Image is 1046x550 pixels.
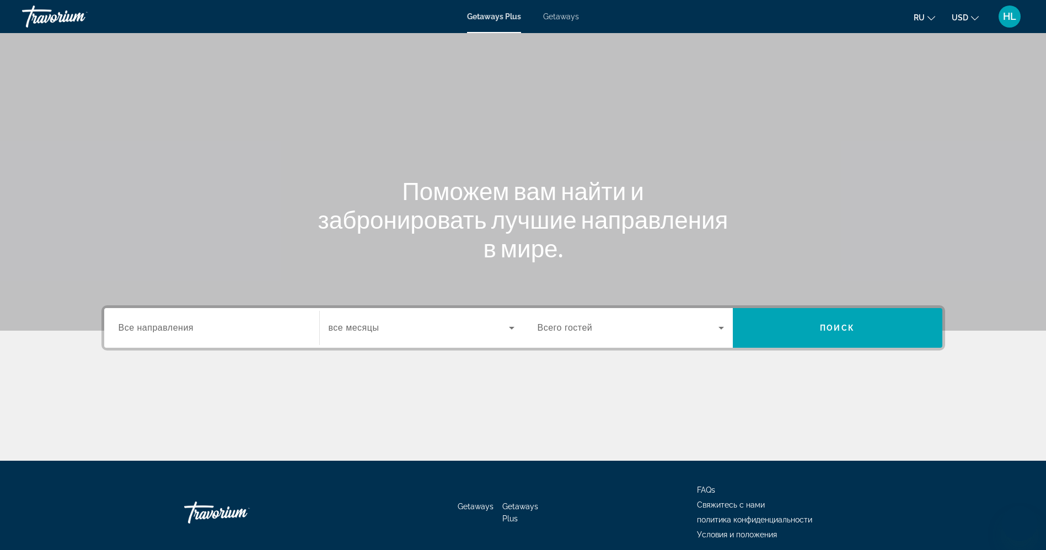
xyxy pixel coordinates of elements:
[733,308,942,348] button: Search
[184,496,294,529] a: Go Home
[1003,11,1016,22] span: HL
[22,2,132,31] a: Travorium
[952,9,979,25] button: Change currency
[995,5,1024,28] button: User Menu
[697,530,777,539] a: Условия и положения
[820,323,855,332] span: Поиск
[697,515,812,524] a: политика конфиденциальности
[458,502,494,511] a: Getaways
[1002,506,1037,541] iframe: Кнопка для запуску вікна повідомлень
[538,323,593,332] span: Всего гостей
[502,502,538,523] a: Getaways Plus
[467,12,521,21] a: Getaways Plus
[952,13,968,22] span: USD
[119,322,305,335] input: Select destination
[543,12,579,21] a: Getaways
[317,176,730,262] h1: Поможем вам найти и забронировать лучшие направления в мире.
[914,13,925,22] span: ru
[329,323,379,332] span: все месяцы
[697,500,765,509] a: Свяжитесь с нами
[697,486,715,494] a: FAQs
[119,323,194,332] span: Все направления
[104,308,942,348] div: Search widget
[914,9,935,25] button: Change language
